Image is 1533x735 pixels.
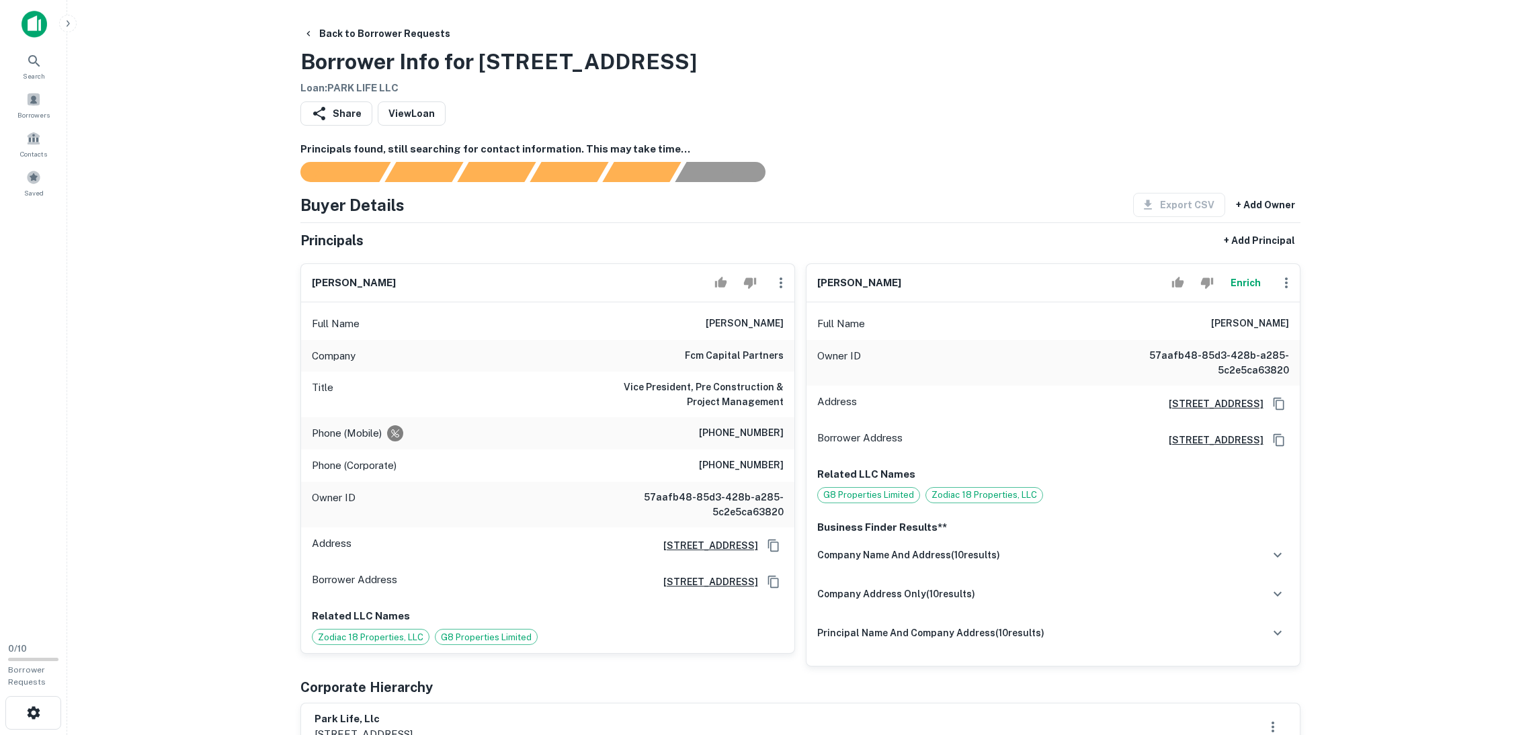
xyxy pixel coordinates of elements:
div: Your request is received and processing... [384,162,463,182]
button: Back to Borrower Requests [298,21,456,46]
h6: [PERSON_NAME] [706,316,784,332]
div: Principals found, still searching for contact information. This may take time... [602,162,681,182]
span: Borrowers [17,110,50,120]
a: Borrowers [4,87,63,123]
h6: park life, llc [315,711,413,727]
a: [STREET_ADDRESS] [1158,433,1263,447]
h3: Borrower Info for [STREET_ADDRESS] [300,46,697,78]
p: Full Name [817,316,865,332]
span: 0 / 10 [8,644,27,654]
button: Reject [738,269,761,296]
div: Principals found, AI now looking for contact information... [530,162,608,182]
button: Reject [1195,269,1218,296]
div: Sending borrower request to AI... [284,162,385,182]
h6: company name and address ( 10 results) [817,548,1000,562]
button: + Add Principal [1218,228,1300,253]
button: Copy Address [1269,430,1289,450]
p: Phone (Corporate) [312,458,397,474]
p: Owner ID [312,490,356,519]
h6: [PHONE_NUMBER] [699,425,784,441]
h6: Loan : PARK LIFE LLC [300,81,697,96]
p: Owner ID [817,348,861,378]
button: Enrich [1225,269,1268,296]
span: Saved [24,187,44,198]
p: Business Finder Results** [817,519,1289,535]
div: Documents found, AI parsing details... [457,162,536,182]
span: Zodiac 18 Properties, LLC [313,631,429,644]
h6: company address only ( 10 results) [817,587,975,601]
button: Accept [709,269,733,296]
span: Zodiac 18 Properties, LLC [926,488,1042,502]
a: Search [4,48,63,84]
p: Title [312,380,333,409]
p: Full Name [312,316,360,332]
a: ViewLoan [378,101,446,126]
p: Company [312,348,356,364]
button: Copy Address [763,572,784,592]
button: Copy Address [763,535,784,556]
h6: fcm capital partners [685,348,784,364]
p: Address [817,394,857,414]
h6: 57aafb48-85d3-428b-a285-5c2e5ca63820 [622,490,784,519]
h5: Principals [300,230,364,251]
span: G8 Properties Limited [436,631,537,644]
h5: Corporate Hierarchy [300,677,433,697]
h6: [PHONE_NUMBER] [699,458,784,474]
span: Search [23,71,45,81]
a: [STREET_ADDRESS] [653,574,758,589]
button: + Add Owner [1231,193,1300,217]
span: Borrower Requests [8,665,46,687]
h6: [PERSON_NAME] [312,275,396,291]
button: Accept [1166,269,1190,296]
h6: principal name and company address ( 10 results) [817,625,1044,640]
img: capitalize-icon.png [22,11,47,38]
p: Borrower Address [817,430,903,450]
h4: Buyer Details [300,193,405,217]
iframe: Chat Widget [1466,628,1533,692]
h6: [PERSON_NAME] [1211,316,1289,332]
a: Contacts [4,126,63,162]
p: Borrower Address [312,572,397,592]
div: Requests to not be contacted at this number [387,425,403,441]
p: Address [312,535,351,556]
h6: Vice President, Pre Construction & Project Management [622,380,784,409]
div: AI fulfillment process complete. [675,162,782,182]
h6: [PERSON_NAME] [817,275,901,291]
button: Copy Address [1269,394,1289,414]
h6: 57aafb48-85d3-428b-a285-5c2e5ca63820 [1128,348,1289,378]
button: Share [300,101,372,126]
a: [STREET_ADDRESS] [653,538,758,553]
p: Related LLC Names [817,466,1289,482]
a: [STREET_ADDRESS] [1158,396,1263,411]
p: Phone (Mobile) [312,425,382,441]
p: Related LLC Names [312,608,784,624]
span: Contacts [20,148,47,159]
h6: Principals found, still searching for contact information. This may take time... [300,142,1300,157]
span: G8 Properties Limited [818,488,919,502]
a: Saved [4,165,63,201]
